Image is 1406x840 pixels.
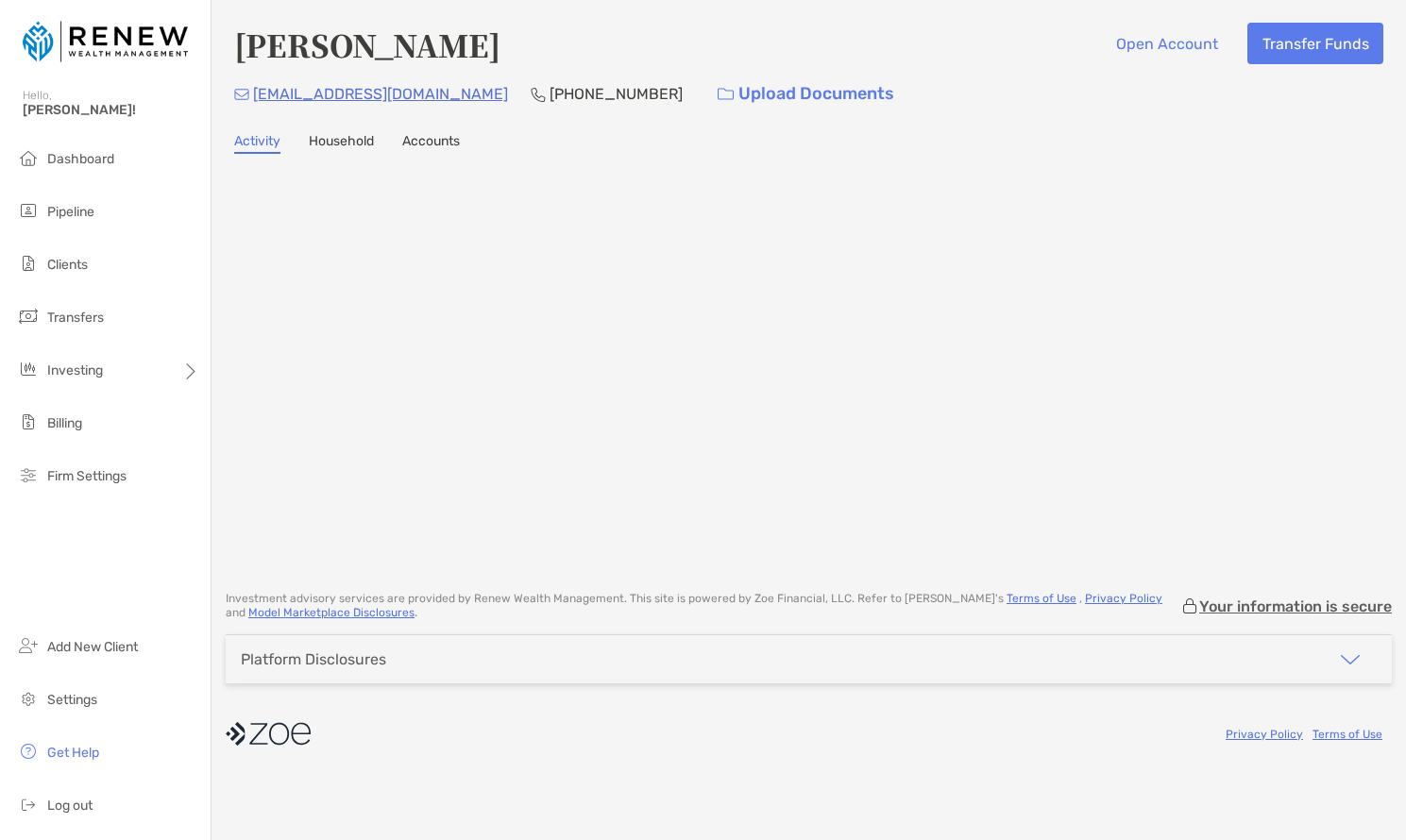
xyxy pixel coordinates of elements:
a: Terms of Use [1313,728,1382,741]
a: Model Marketplace Disclosures [248,606,415,619]
img: Email Icon [234,89,249,100]
img: icon arrow [1339,648,1362,671]
p: Your information is secure [1199,597,1392,615]
span: Investing [47,362,103,378]
span: Clients [47,257,88,273]
img: add_new_client icon [17,634,40,657]
a: Privacy Policy [1085,592,1162,605]
img: transfers icon [17,305,40,328]
img: investing icon [17,358,40,380]
span: Get Help [47,745,99,761]
span: Transfers [47,310,104,326]
button: Open Account [1101,23,1232,64]
a: Household [309,133,374,154]
img: settings icon [17,687,40,710]
img: billing icon [17,411,40,433]
img: Zoe Logo [23,8,188,76]
p: Investment advisory services are provided by Renew Wealth Management . This site is powered by Zo... [226,592,1180,620]
span: Dashboard [47,151,114,167]
a: Terms of Use [1007,592,1076,605]
a: Accounts [402,133,460,154]
img: get-help icon [17,740,40,763]
img: pipeline icon [17,199,40,222]
img: dashboard icon [17,146,40,169]
span: Settings [47,692,97,708]
img: button icon [718,88,734,101]
button: Transfer Funds [1247,23,1383,64]
span: Pipeline [47,204,94,220]
a: Privacy Policy [1226,728,1303,741]
span: Billing [47,415,82,431]
a: Upload Documents [705,74,906,114]
img: clients icon [17,252,40,275]
div: Platform Disclosures [241,650,386,668]
span: [PERSON_NAME]! [23,102,199,118]
img: Phone Icon [531,87,546,102]
span: Log out [47,798,93,814]
p: [PHONE_NUMBER] [550,82,683,106]
img: company logo [226,713,311,755]
img: logout icon [17,793,40,815]
a: Activity [234,133,280,154]
h4: [PERSON_NAME] [234,23,500,66]
p: [EMAIL_ADDRESS][DOMAIN_NAME] [253,82,508,106]
span: Firm Settings [47,468,127,484]
img: firm-settings icon [17,463,40,486]
span: Add New Client [47,639,138,655]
